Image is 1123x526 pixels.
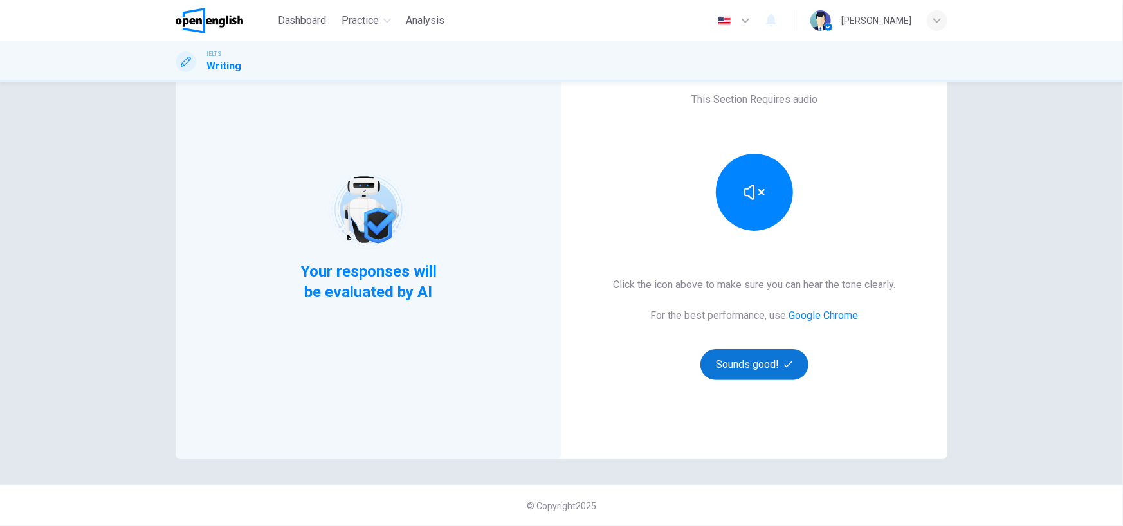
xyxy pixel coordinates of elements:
span: Your responses will be evaluated by AI [291,261,447,302]
img: OpenEnglish logo [176,8,243,33]
img: robot icon [327,169,409,251]
span: Analysis [406,13,445,28]
a: OpenEnglish logo [176,8,273,33]
button: Analysis [401,9,450,32]
button: Dashboard [273,9,332,32]
span: Practice [342,13,379,28]
div: [PERSON_NAME] [841,13,911,28]
img: en [717,16,733,26]
button: Sounds good! [700,349,808,380]
a: Google Chrome [789,309,859,322]
h6: For the best performance, use [651,308,859,323]
button: Practice [337,9,396,32]
h1: Writing [206,59,241,74]
h6: This Section Requires audio [691,92,817,107]
span: © Copyright 2025 [527,501,596,511]
span: IELTS [206,50,221,59]
span: Dashboard [278,13,327,28]
h6: Click the icon above to make sure you can hear the tone clearly. [614,277,896,293]
img: Profile picture [810,10,831,31]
